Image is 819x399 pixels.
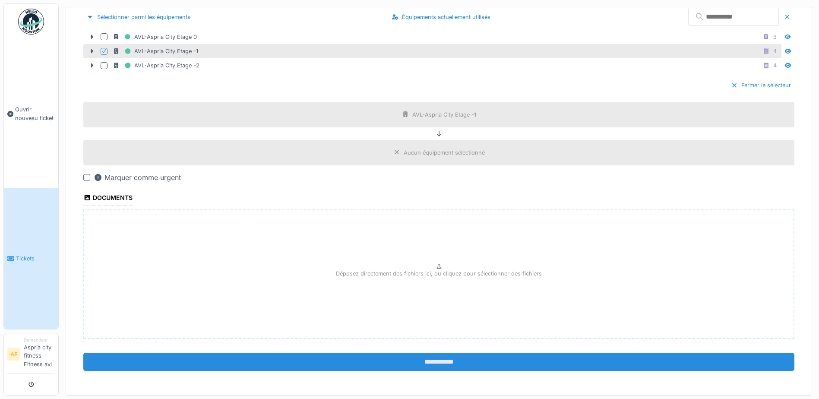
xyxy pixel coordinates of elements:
a: Tickets [4,188,58,329]
div: 4 [773,47,777,55]
div: Sélectionner parmi les équipements [83,11,194,23]
span: Ouvrir nouveau ticket [15,105,55,122]
div: Demandeur [24,337,55,343]
div: AVL-Aspria City Etage -1 [412,111,476,119]
a: Ouvrir nouveau ticket [4,39,58,188]
li: AF [7,348,20,361]
div: Marquer comme urgent [94,172,181,183]
img: Badge_color-CXgf-gQk.svg [18,9,44,35]
div: AVL-Aspria City Etage -1 [113,46,198,57]
div: 3 [773,33,777,41]
div: Équipements actuellement utilisés [388,11,494,23]
div: 4 [773,61,777,70]
div: Aucun équipement sélectionné [404,149,485,157]
span: Tickets [16,254,55,263]
a: AF DemandeurAspria city fitness Fitness avl [7,337,55,374]
div: Fermer le sélecteur [727,79,794,91]
div: Documents [83,191,133,206]
p: Déposez directement des fichiers ici, ou cliquez pour sélectionner des fichiers [336,269,542,278]
div: AVL-Aspria City Etage 0 [113,32,197,42]
li: Aspria city fitness Fitness avl [24,337,55,372]
div: AVL-Aspria City Etage -2 [113,60,199,71]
